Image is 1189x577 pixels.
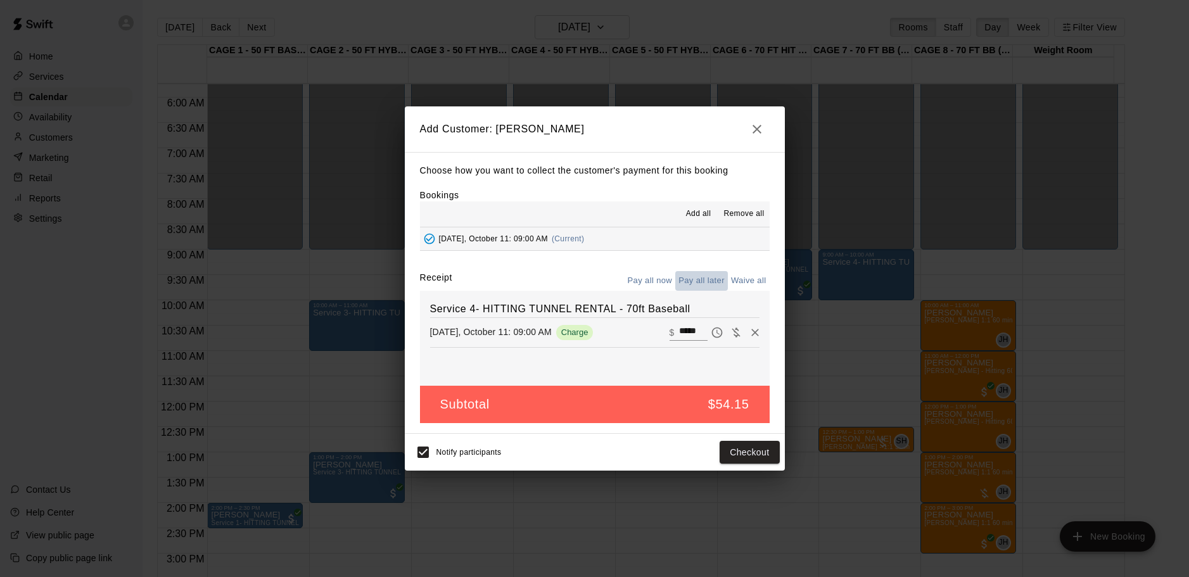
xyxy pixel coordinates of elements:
h2: Add Customer: [PERSON_NAME] [405,106,785,152]
p: [DATE], October 11: 09:00 AM [430,326,552,338]
span: (Current) [552,234,585,243]
label: Receipt [420,271,452,291]
p: Choose how you want to collect the customer's payment for this booking [420,163,770,179]
button: Remove [746,323,765,342]
span: Notify participants [436,448,502,457]
button: Added - Collect Payment [420,229,439,248]
button: Add all [678,204,718,224]
h5: Subtotal [440,396,490,413]
span: Waive payment [727,326,746,337]
button: Added - Collect Payment[DATE], October 11: 09:00 AM(Current) [420,227,770,251]
h6: Service 4- HITTING TUNNEL RENTAL - 70ft Baseball [430,301,760,317]
span: [DATE], October 11: 09:00 AM [439,234,548,243]
span: Add all [686,208,711,220]
button: Pay all now [625,271,676,291]
span: Pay later [708,326,727,337]
span: Charge [556,327,594,337]
button: Pay all later [675,271,728,291]
p: $ [670,326,675,339]
span: Remove all [723,208,764,220]
button: Checkout [720,441,779,464]
button: Waive all [728,271,770,291]
button: Remove all [718,204,769,224]
label: Bookings [420,190,459,200]
h5: $54.15 [708,396,749,413]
